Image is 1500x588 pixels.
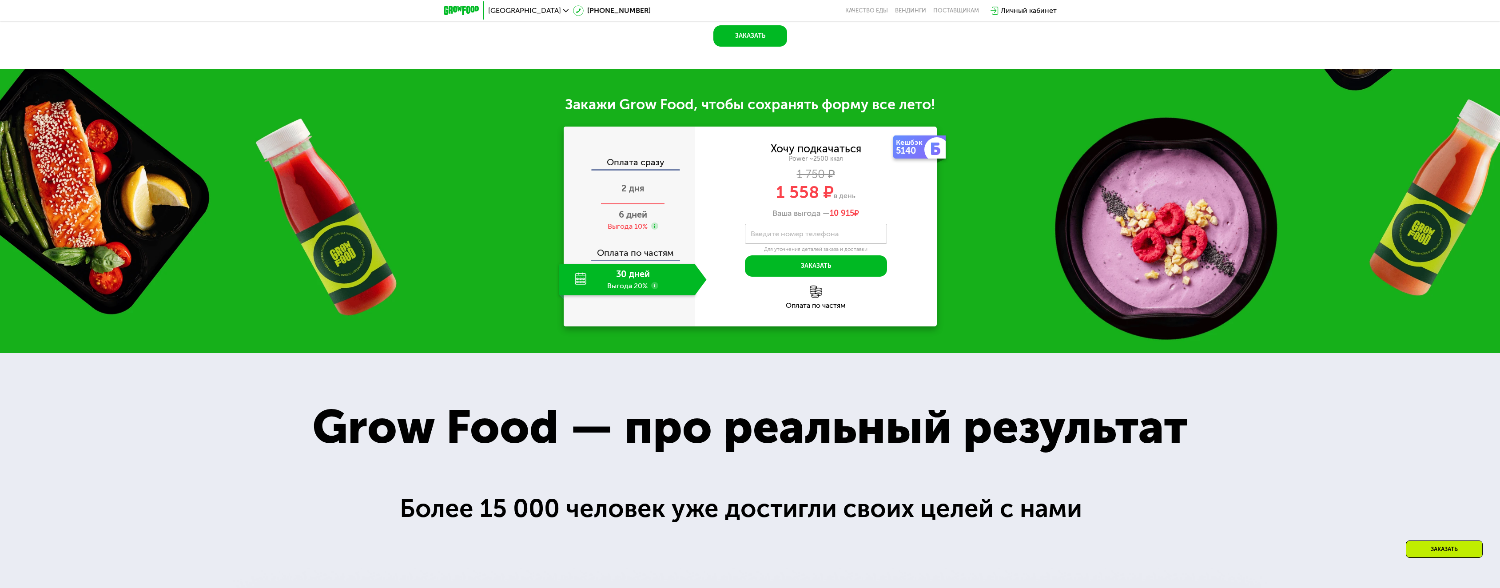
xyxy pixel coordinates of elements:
[695,170,937,179] div: 1 750 ₽
[771,144,861,154] div: Хочу подкачаться
[565,239,695,260] div: Оплата по частям
[695,155,937,163] div: Power ~2500 ккал
[400,489,1100,528] div: Более 15 000 человек уже достигли своих целей с нами
[810,286,822,298] img: l6xcnZfty9opOoJh.png
[1001,5,1057,16] div: Личный кабинет
[695,209,937,219] div: Ваша выгода —
[573,5,651,16] a: [PHONE_NUMBER]
[933,7,979,14] div: поставщикам
[745,246,887,253] div: Для уточнения деталей заказа и доставки
[830,208,854,218] span: 10 915
[896,146,926,155] div: 5140
[751,231,839,236] label: Введите номер телефона
[845,7,888,14] a: Качество еды
[830,209,859,219] span: ₽
[745,255,887,277] button: Заказать
[619,209,647,220] span: 6 дней
[776,182,834,203] span: 1 558 ₽
[608,222,648,231] div: Выгода 10%
[565,158,695,169] div: Оплата сразу
[621,183,645,194] span: 2 дня
[278,392,1222,463] div: Grow Food — про реальный результат
[896,139,926,146] div: Кешбэк
[713,25,787,47] button: Заказать
[1406,540,1483,558] div: Заказать
[488,7,561,14] span: [GEOGRAPHIC_DATA]
[834,191,855,200] span: в день
[895,7,926,14] a: Вендинги
[695,302,937,309] div: Оплата по частям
